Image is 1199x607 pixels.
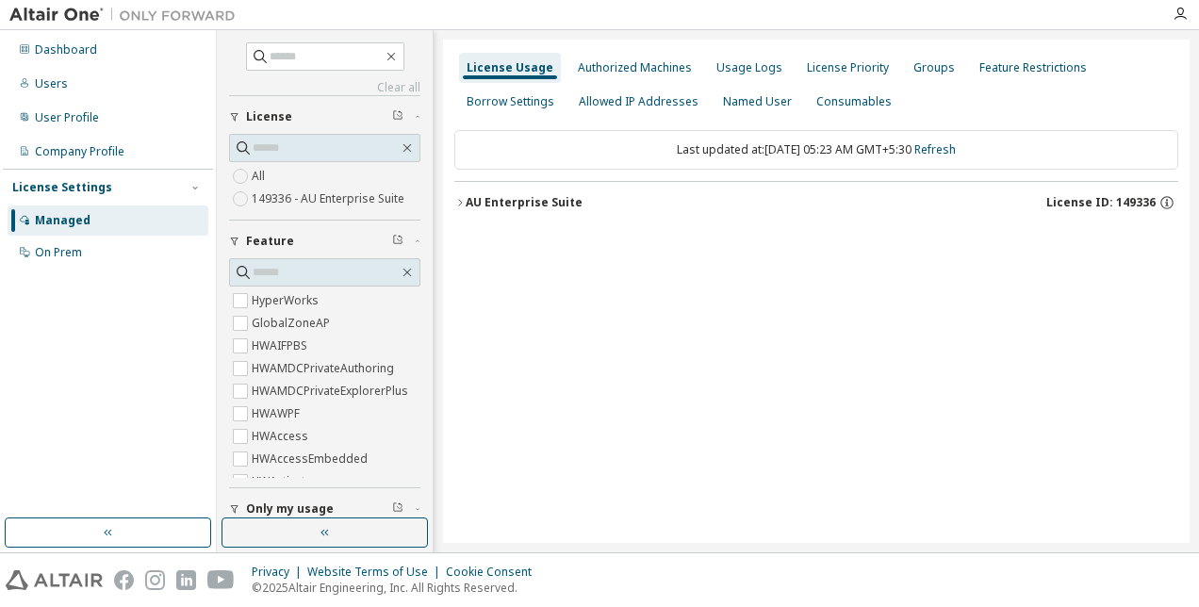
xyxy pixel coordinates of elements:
[579,94,698,109] div: Allowed IP Addresses
[35,144,124,159] div: Company Profile
[252,335,311,357] label: HWAIFPBS
[716,60,782,75] div: Usage Logs
[816,94,892,109] div: Consumables
[252,402,304,425] label: HWAWPF
[246,109,292,124] span: License
[252,565,307,580] div: Privacy
[1046,195,1156,210] span: License ID: 149336
[723,94,792,109] div: Named User
[176,570,196,590] img: linkedin.svg
[252,470,316,493] label: HWActivate
[252,289,322,312] label: HyperWorks
[807,60,889,75] div: License Priority
[392,234,403,249] span: Clear filter
[229,80,420,95] a: Clear all
[9,6,245,25] img: Altair One
[252,580,543,596] p: © 2025 Altair Engineering, Inc. All Rights Reserved.
[454,130,1178,170] div: Last updated at: [DATE] 05:23 AM GMT+5:30
[578,60,692,75] div: Authorized Machines
[252,188,408,210] label: 149336 - AU Enterprise Suite
[252,165,269,188] label: All
[35,110,99,125] div: User Profile
[252,357,398,380] label: HWAMDCPrivateAuthoring
[35,213,90,228] div: Managed
[467,94,554,109] div: Borrow Settings
[467,60,553,75] div: License Usage
[246,501,334,517] span: Only my usage
[252,312,334,335] label: GlobalZoneAP
[229,221,420,262] button: Feature
[6,570,103,590] img: altair_logo.svg
[246,234,294,249] span: Feature
[307,565,446,580] div: Website Terms of Use
[229,96,420,138] button: License
[229,488,420,530] button: Only my usage
[979,60,1087,75] div: Feature Restrictions
[466,195,583,210] div: AU Enterprise Suite
[392,109,403,124] span: Clear filter
[35,42,97,57] div: Dashboard
[207,570,235,590] img: youtube.svg
[12,180,112,195] div: License Settings
[913,60,955,75] div: Groups
[114,570,134,590] img: facebook.svg
[35,245,82,260] div: On Prem
[252,425,312,448] label: HWAccess
[446,565,543,580] div: Cookie Consent
[252,448,371,470] label: HWAccessEmbedded
[145,570,165,590] img: instagram.svg
[252,380,412,402] label: HWAMDCPrivateExplorerPlus
[392,501,403,517] span: Clear filter
[454,182,1178,223] button: AU Enterprise SuiteLicense ID: 149336
[35,76,68,91] div: Users
[914,141,956,157] a: Refresh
